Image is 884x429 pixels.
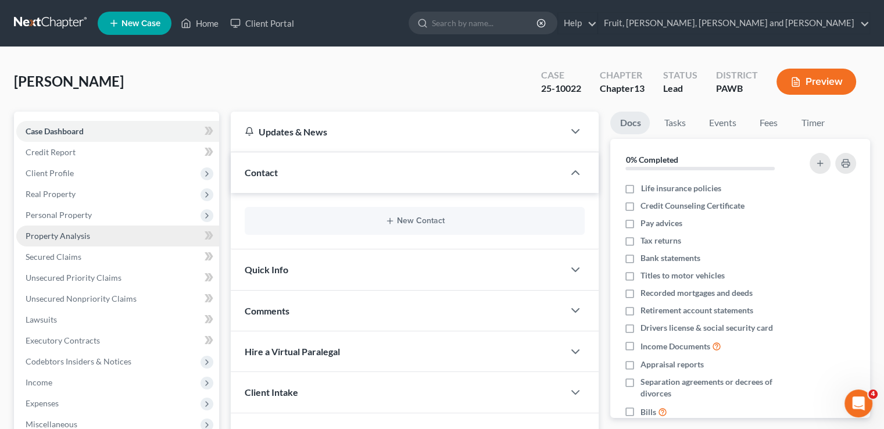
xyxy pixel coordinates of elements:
div: Updates & News [245,126,550,138]
div: District [716,69,758,82]
span: Lawsuits [26,314,57,324]
input: Search by name... [432,12,538,34]
a: Tasks [654,112,695,134]
a: Client Portal [224,13,300,34]
a: Property Analysis [16,226,219,246]
a: Timer [792,112,833,134]
button: Preview [776,69,856,95]
span: Credit Counseling Certificate [640,200,745,212]
span: [PERSON_NAME] [14,73,124,90]
span: Credit Report [26,147,76,157]
span: Unsecured Priority Claims [26,273,121,283]
div: Case [541,69,581,82]
span: 4 [868,389,878,399]
div: 25-10022 [541,82,581,95]
a: Lawsuits [16,309,219,330]
span: Client Intake [245,387,298,398]
span: Comments [245,305,289,316]
span: 13 [634,83,645,94]
span: Contact [245,167,278,178]
span: Titles to motor vehicles [640,270,725,281]
span: Secured Claims [26,252,81,262]
span: Drivers license & social security card [640,322,773,334]
a: Secured Claims [16,246,219,267]
iframe: Intercom live chat [844,389,872,417]
span: Hire a Virtual Paralegal [245,346,340,357]
strong: 0% Completed [625,155,678,165]
a: Executory Contracts [16,330,219,351]
span: Codebtors Insiders & Notices [26,356,131,366]
div: Chapter [600,69,645,82]
a: Fruit, [PERSON_NAME], [PERSON_NAME] and [PERSON_NAME] [598,13,869,34]
button: New Contact [254,216,575,226]
span: Bank statements [640,252,700,264]
span: Client Profile [26,168,74,178]
a: Case Dashboard [16,121,219,142]
span: Life insurance policies [640,183,721,194]
span: Case Dashboard [26,126,84,136]
span: Income Documents [640,341,710,352]
span: New Case [121,19,160,28]
a: Unsecured Priority Claims [16,267,219,288]
span: Separation agreements or decrees of divorces [640,376,795,399]
span: Pay advices [640,217,682,229]
a: Events [699,112,745,134]
span: Unsecured Nonpriority Claims [26,294,137,303]
span: Appraisal reports [640,359,704,370]
span: Retirement account statements [640,305,753,316]
span: Quick Info [245,264,288,275]
a: Docs [610,112,650,134]
a: Help [558,13,597,34]
span: Bills [640,406,656,418]
span: Personal Property [26,210,92,220]
div: Chapter [600,82,645,95]
a: Home [175,13,224,34]
span: Income [26,377,52,387]
span: Executory Contracts [26,335,100,345]
span: Miscellaneous [26,419,77,429]
span: Recorded mortgages and deeds [640,287,753,299]
span: Expenses [26,398,59,408]
div: PAWB [716,82,758,95]
a: Fees [750,112,787,134]
div: Status [663,69,697,82]
span: Tax returns [640,235,681,246]
a: Unsecured Nonpriority Claims [16,288,219,309]
span: Property Analysis [26,231,90,241]
div: Lead [663,82,697,95]
a: Credit Report [16,142,219,163]
span: Real Property [26,189,76,199]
